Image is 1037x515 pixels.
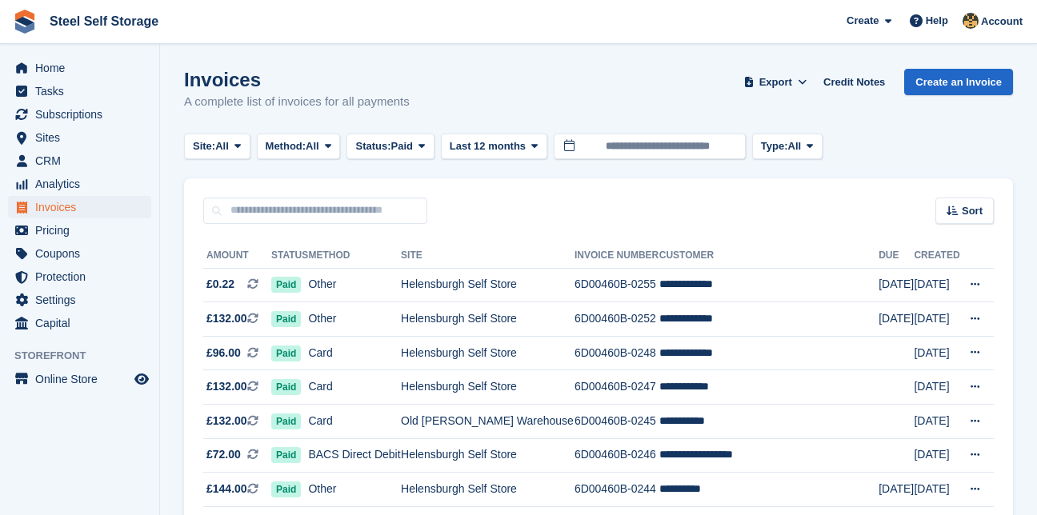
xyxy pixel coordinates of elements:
[346,134,434,160] button: Status: Paid
[914,370,959,405] td: [DATE]
[206,446,241,463] span: £72.00
[401,268,575,302] td: Helensburgh Self Store
[13,10,37,34] img: stora-icon-8386f47178a22dfd0bd8f6a31ec36ba5ce8667c1dd55bd0f319d3a0aa187defe.svg
[271,447,301,463] span: Paid
[963,13,979,29] img: James Steel
[35,265,131,288] span: Protection
[659,243,879,269] th: Customer
[355,138,390,154] span: Status:
[206,481,247,497] span: £144.00
[206,310,247,327] span: £132.00
[914,438,959,473] td: [DATE]
[401,438,575,473] td: Helensburgh Self Store
[904,69,1013,95] a: Create an Invoice
[8,289,151,311] a: menu
[271,311,301,327] span: Paid
[308,438,401,473] td: BACS Direct Debit
[35,196,131,218] span: Invoices
[8,103,151,126] a: menu
[401,473,575,507] td: Helensburgh Self Store
[35,80,131,102] span: Tasks
[271,277,301,293] span: Paid
[847,13,879,29] span: Create
[575,302,659,337] td: 6D00460B-0252
[8,242,151,265] a: menu
[8,57,151,79] a: menu
[914,336,959,370] td: [DATE]
[308,302,401,337] td: Other
[306,138,319,154] span: All
[308,268,401,302] td: Other
[441,134,547,160] button: Last 12 months
[981,14,1023,30] span: Account
[35,173,131,195] span: Analytics
[752,134,823,160] button: Type: All
[575,243,659,269] th: Invoice Number
[206,378,247,395] span: £132.00
[271,481,301,497] span: Paid
[35,219,131,242] span: Pricing
[35,57,131,79] span: Home
[203,243,271,269] th: Amount
[308,336,401,370] td: Card
[8,312,151,334] a: menu
[8,196,151,218] a: menu
[184,134,250,160] button: Site: All
[308,370,401,405] td: Card
[914,302,959,337] td: [DATE]
[8,150,151,172] a: menu
[43,8,165,34] a: Steel Self Storage
[308,473,401,507] td: Other
[35,368,131,390] span: Online Store
[926,13,948,29] span: Help
[206,276,234,293] span: £0.22
[401,336,575,370] td: Helensburgh Self Store
[575,405,659,439] td: 6D00460B-0245
[401,370,575,405] td: Helensburgh Self Store
[8,368,151,390] a: menu
[271,413,301,429] span: Paid
[271,345,301,361] span: Paid
[740,69,811,95] button: Export
[14,348,159,364] span: Storefront
[266,138,306,154] span: Method:
[759,74,792,90] span: Export
[914,268,959,302] td: [DATE]
[8,80,151,102] a: menu
[788,138,802,154] span: All
[575,336,659,370] td: 6D00460B-0248
[206,345,241,361] span: £96.00
[879,268,914,302] td: [DATE]
[35,242,131,265] span: Coupons
[401,302,575,337] td: Helensburgh Self Store
[271,379,301,395] span: Paid
[35,126,131,149] span: Sites
[914,405,959,439] td: [DATE]
[450,138,526,154] span: Last 12 months
[184,69,410,90] h1: Invoices
[817,69,891,95] a: Credit Notes
[401,405,575,439] td: Old [PERSON_NAME] Warehouse
[401,243,575,269] th: Site
[257,134,341,160] button: Method: All
[879,302,914,337] td: [DATE]
[271,243,308,269] th: Status
[962,203,983,219] span: Sort
[879,243,914,269] th: Due
[575,473,659,507] td: 6D00460B-0244
[879,473,914,507] td: [DATE]
[215,138,229,154] span: All
[193,138,215,154] span: Site:
[8,265,151,288] a: menu
[184,93,410,111] p: A complete list of invoices for all payments
[914,243,959,269] th: Created
[206,413,247,429] span: £132.00
[575,438,659,473] td: 6D00460B-0246
[761,138,788,154] span: Type:
[308,405,401,439] td: Card
[575,268,659,302] td: 6D00460B-0255
[575,370,659,405] td: 6D00460B-0247
[35,289,131,311] span: Settings
[391,138,413,154] span: Paid
[132,369,151,389] a: Preview store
